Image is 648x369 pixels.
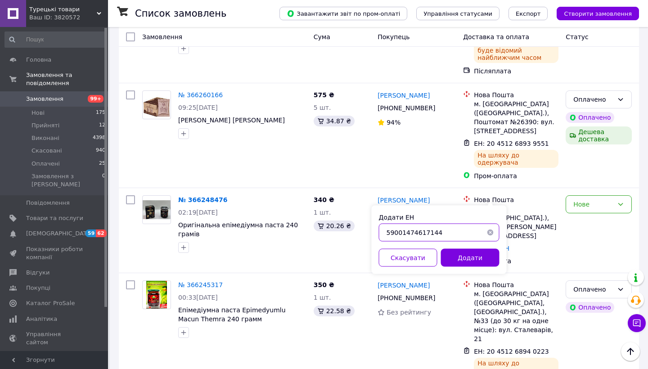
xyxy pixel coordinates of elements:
[564,10,632,17] span: Створити замовлення
[474,99,558,135] div: м. [GEOGRAPHIC_DATA] ([GEOGRAPHIC_DATA].), Поштомат №26390: вул. [STREET_ADDRESS]
[474,289,558,343] div: м. [GEOGRAPHIC_DATA] ([GEOGRAPHIC_DATA], [GEOGRAPHIC_DATA].), №33 (до 30 кг на одне місце): вул. ...
[628,314,646,332] button: Чат з покупцем
[26,214,83,222] span: Товари та послуги
[142,33,182,40] span: Замовлення
[474,348,549,355] span: ЕН: 20 4512 6894 0223
[143,200,171,219] img: Фото товару
[287,9,400,18] span: Завантажити звіт по пром-оплаті
[378,281,430,290] a: [PERSON_NAME]
[96,229,106,237] span: 62
[99,121,105,130] span: 12
[548,9,639,17] a: Створити замовлення
[379,214,414,221] label: Додати ЕН
[474,67,558,76] div: Післяплата
[26,229,93,238] span: [DEMOGRAPHIC_DATA]
[26,71,108,87] span: Замовлення та повідомлення
[178,104,218,111] span: 09:25[DATE]
[178,91,223,99] a: № 366260166
[378,196,430,205] a: [PERSON_NAME]
[387,119,400,126] span: 94%
[102,172,105,189] span: 0
[566,33,589,40] span: Статус
[474,140,549,147] span: ЕН: 20 4512 6893 9551
[178,196,227,203] a: № 366248476
[474,195,558,204] div: Нова Пошта
[621,342,640,361] button: Наверх
[31,134,59,142] span: Виконані
[88,95,103,103] span: 99+
[178,221,298,238] a: Оригінальна епімедіумна паста 240 грамів
[516,10,541,17] span: Експорт
[146,281,167,309] img: Фото товару
[314,104,331,111] span: 5 шт.
[474,256,558,265] div: Післяплата
[416,7,499,20] button: Управління статусами
[26,269,49,277] span: Відгуки
[314,281,334,288] span: 350 ₴
[387,309,431,316] span: Без рейтингу
[314,220,355,231] div: 20.26 ₴
[378,33,409,40] span: Покупець
[142,90,171,119] a: Фото товару
[31,172,102,189] span: Замовлення з [PERSON_NAME]
[26,245,83,261] span: Показники роботи компанії
[566,112,614,123] div: Оплачено
[279,7,407,20] button: Завантажити звіт по пром-оплаті
[26,315,57,323] span: Аналітика
[314,196,334,203] span: 340 ₴
[508,7,548,20] button: Експорт
[566,302,614,313] div: Оплачено
[314,33,330,40] span: Cума
[474,280,558,289] div: Нова Пошта
[31,147,62,155] span: Скасовані
[4,31,106,48] input: Пошук
[31,121,59,130] span: Прийняті
[573,284,613,294] div: Оплачено
[135,8,226,19] h1: Список замовлень
[178,281,223,288] a: № 366245317
[26,299,75,307] span: Каталог ProSale
[314,209,331,216] span: 1 шт.
[379,249,437,267] button: Скасувати
[29,13,108,22] div: Ваш ID: 3820572
[573,199,613,209] div: Нове
[441,249,499,267] button: Додати
[314,91,334,99] span: 575 ₴
[573,94,613,104] div: Оплачено
[423,10,492,17] span: Управління статусами
[314,116,355,126] div: 34.87 ₴
[463,33,529,40] span: Доставка та оплата
[378,91,430,100] a: [PERSON_NAME]
[314,306,355,316] div: 22.58 ₴
[474,204,558,240] div: Кагарлик ([GEOGRAPHIC_DATA].), №1: вул. [PERSON_NAME][STREET_ADDRESS]
[178,209,218,216] span: 02:19[DATE]
[143,92,171,117] img: Фото товару
[474,150,558,168] div: На шляху до одержувача
[31,160,60,168] span: Оплачені
[474,171,558,180] div: Пром-оплата
[96,109,105,117] span: 175
[376,102,437,114] div: [PHONE_NUMBER]
[142,280,171,309] a: Фото товару
[26,56,51,64] span: Головна
[474,90,558,99] div: Нова Пошта
[142,195,171,224] a: Фото товару
[85,229,96,237] span: 59
[474,38,558,63] div: Статус відправлення буде відомий найближчим часом
[31,109,45,117] span: Нові
[376,292,437,304] div: [PHONE_NUMBER]
[26,95,63,103] span: Замовлення
[29,5,97,13] span: Турецькі товари
[481,224,499,242] button: Очистить
[99,160,105,168] span: 25
[178,306,286,323] a: Епімедіумна паста Epimedyumlu Macun Themra 240 грамм
[314,294,331,301] span: 1 шт.
[26,199,70,207] span: Повідомлення
[178,294,218,301] span: 00:33[DATE]
[26,284,50,292] span: Покупці
[96,147,105,155] span: 940
[178,117,285,124] a: [PERSON_NAME] [PERSON_NAME]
